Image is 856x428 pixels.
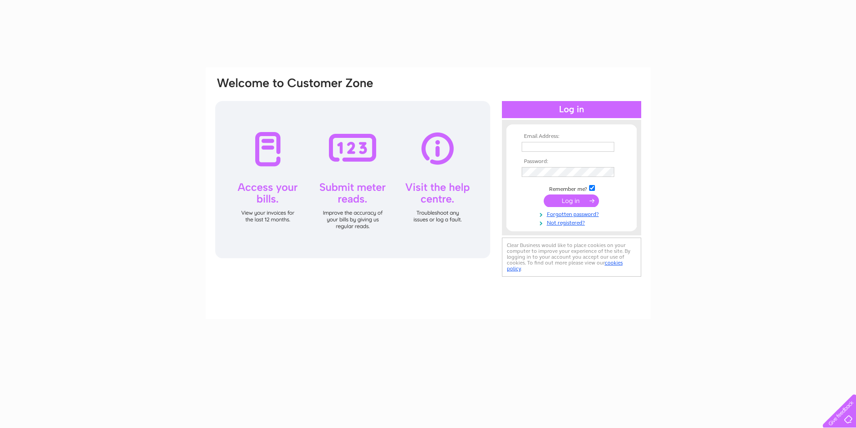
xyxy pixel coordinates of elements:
[544,194,599,207] input: Submit
[522,218,624,226] a: Not registered?
[507,260,623,272] a: cookies policy
[519,159,624,165] th: Password:
[519,184,624,193] td: Remember me?
[519,133,624,140] th: Email Address:
[502,238,641,277] div: Clear Business would like to place cookies on your computer to improve your experience of the sit...
[522,209,624,218] a: Forgotten password?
